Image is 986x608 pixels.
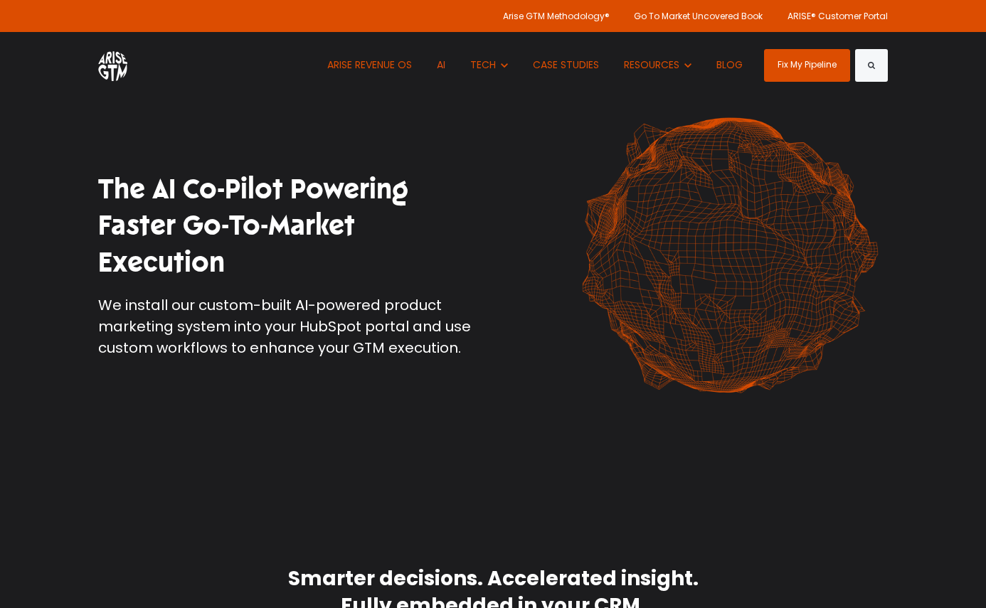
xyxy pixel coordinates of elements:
[317,32,753,98] nav: Desktop navigation
[571,102,888,408] img: shape-61 orange
[855,49,888,82] button: Search
[317,32,423,98] a: ARISE REVENUE OS
[613,32,702,98] button: Show submenu for RESOURCES RESOURCES
[522,32,610,98] a: CASE STUDIES
[426,32,456,98] a: AI
[98,294,482,358] div: We install our custom-built AI-powered product marketing system into your HubSpot portal and use ...
[98,49,127,81] img: ARISE GTM logo (1) white
[624,58,679,72] span: RESOURCES
[764,49,850,82] a: Fix My Pipeline
[470,58,496,72] span: TECH
[460,32,519,98] button: Show submenu for TECH TECH
[98,171,482,281] h1: The AI Co-Pilot Powering Faster Go-To-Market Execution
[706,32,753,98] a: BLOG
